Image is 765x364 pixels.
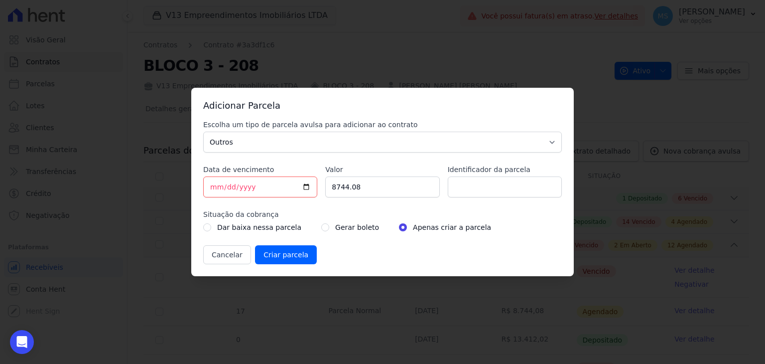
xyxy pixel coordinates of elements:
[255,245,317,264] input: Criar parcela
[335,221,379,233] label: Gerar boleto
[203,120,562,130] label: Escolha um tipo de parcela avulsa para adicionar ao contrato
[203,100,562,112] h3: Adicionar Parcela
[448,165,562,175] label: Identificador da parcela
[203,165,317,175] label: Data de vencimento
[325,165,439,175] label: Valor
[217,221,301,233] label: Dar baixa nessa parcela
[203,209,562,219] label: Situação da cobrança
[413,221,491,233] label: Apenas criar a parcela
[203,245,251,264] button: Cancelar
[10,330,34,354] div: Open Intercom Messenger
